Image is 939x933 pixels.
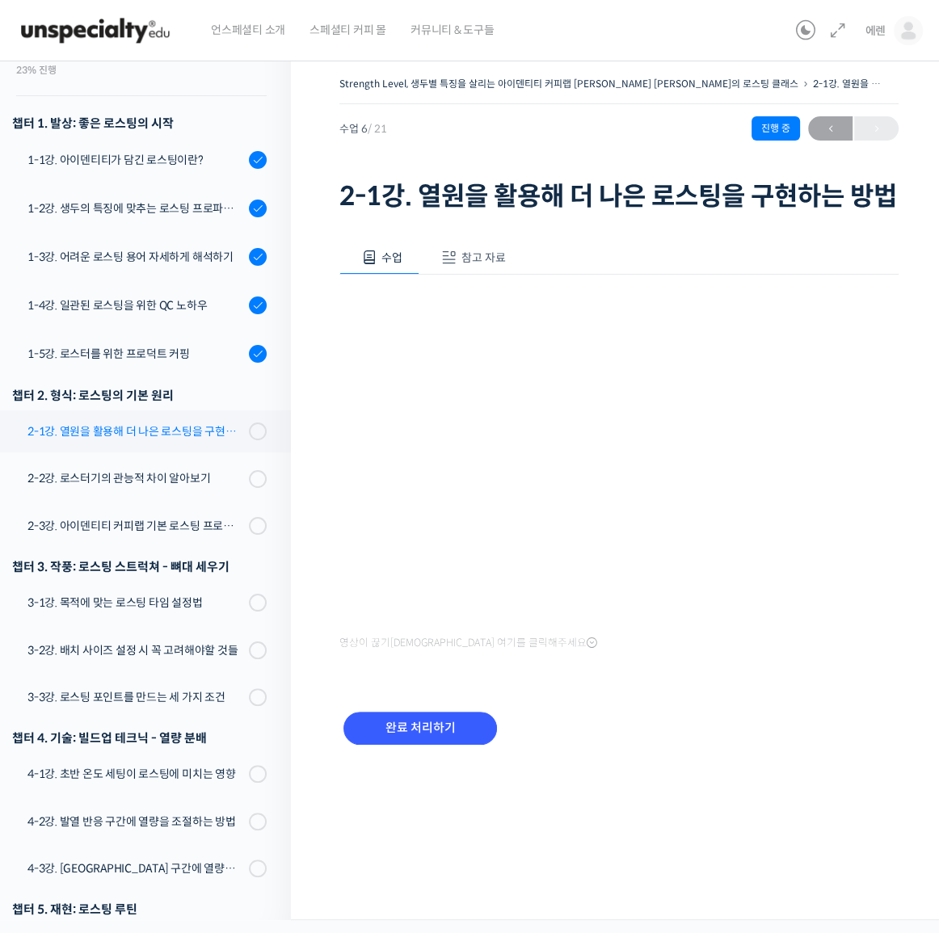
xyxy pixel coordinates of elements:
[27,151,244,169] div: 1-1강. 아이덴티티가 담긴 로스팅이란?
[27,248,244,266] div: 1-3강. 어려운 로스팅 용어 자세하게 해석하기
[12,556,267,578] div: 챕터 3. 작풍: 로스팅 스트럭쳐 - 뼈대 세우기
[339,124,387,134] span: 수업 6
[51,536,61,549] span: 홈
[16,65,267,75] div: 23% 진행
[381,250,402,265] span: 수업
[12,385,267,406] div: 챕터 2. 형식: 로스팅의 기본 원리
[27,517,244,535] div: 2-3강. 아이덴티티 커피랩 기본 로스팅 프로파일 세팅
[27,688,244,706] div: 3-3강. 로스팅 포인트를 만드는 세 가지 조건
[107,512,208,553] a: 대화
[27,469,244,487] div: 2-2강. 로스터기의 관능적 차이 알아보기
[27,200,244,217] div: 1-2강. 생두의 특징에 맞추는 로스팅 프로파일 'Stength Level'
[339,181,899,212] h1: 2-1강. 열원을 활용해 더 나은 로스팅을 구현하는 방법
[808,118,853,140] span: ←
[865,23,886,38] span: 에렌
[12,727,267,749] div: 챕터 4. 기술: 빌드업 테크닉 - 열량 분배
[368,122,387,136] span: / 21
[27,765,244,783] div: 4-1강. 초반 온도 세팅이 로스팅에 미치는 영향
[808,116,853,141] a: ←이전
[27,813,244,830] div: 4-2강. 발열 반응 구간에 열량을 조절하는 방법
[27,296,244,314] div: 1-4강. 일관된 로스팅을 위한 QC 노하우
[250,536,269,549] span: 설정
[27,641,244,659] div: 3-2강. 배치 사이즈 설정 시 꼭 고려해야할 것들
[27,345,244,363] div: 1-5강. 로스터를 위한 프로덕트 커핑
[12,898,267,920] div: 챕터 5. 재현: 로스팅 루틴
[343,712,497,745] input: 완료 처리하기
[27,422,244,440] div: 2-1강. 열원을 활용해 더 나은 로스팅을 구현하는 방법
[339,637,597,649] span: 영상이 끊기[DEMOGRAPHIC_DATA] 여기를 클릭해주세요
[27,594,244,611] div: 3-1강. 목적에 맞는 로스팅 타임 설정법
[339,78,798,90] a: Strength Level, 생두별 특징을 살리는 아이덴티티 커피랩 [PERSON_NAME] [PERSON_NAME]의 로스팅 클래스
[5,512,107,553] a: 홈
[752,116,800,141] div: 진행 중
[461,250,506,265] span: 참고 자료
[148,537,167,550] span: 대화
[27,859,244,877] div: 4-3강. [GEOGRAPHIC_DATA] 구간에 열량을 조절하는 방법
[208,512,310,553] a: 설정
[12,112,267,134] h3: 챕터 1. 발상: 좋은 로스팅의 시작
